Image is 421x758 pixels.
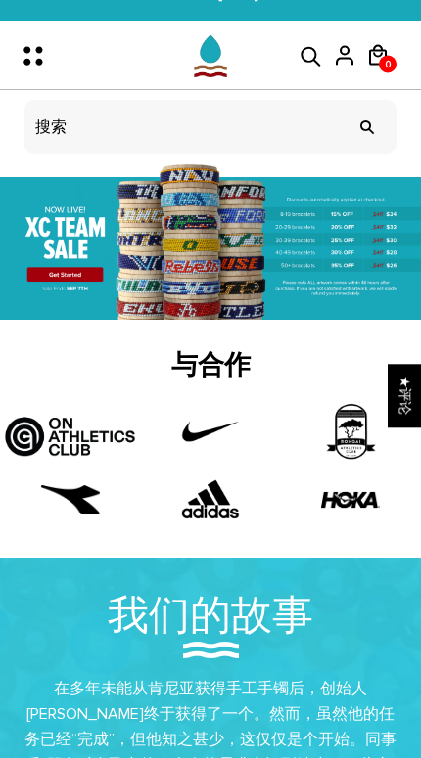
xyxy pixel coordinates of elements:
img: 我们的故事 [183,642,239,658]
input: 搜索 [348,90,387,163]
img: Untitled-1_42f22808-10d6-43b8-a0fd-fffce8cf9462.png [166,402,255,461]
div: 点击打开Judge.me浮动评论选项卡 [388,364,421,427]
img: free-diadora-logo-icon-download-in-svg-png-gif-file-formats--brand-fashion-pack-logos-icons-28542... [41,470,100,529]
img: HOKA-logo.webp [321,470,380,529]
input: 标题搜索 [24,100,397,154]
h2: 我们的故事 [20,587,401,639]
a: 0 [363,65,397,67]
img: 3rd_partner.png [306,402,395,461]
img: Adidas.png [166,470,255,529]
h2: 与合作 [15,349,406,382]
button: 菜单 [17,32,70,79]
span: 0 [381,51,396,76]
